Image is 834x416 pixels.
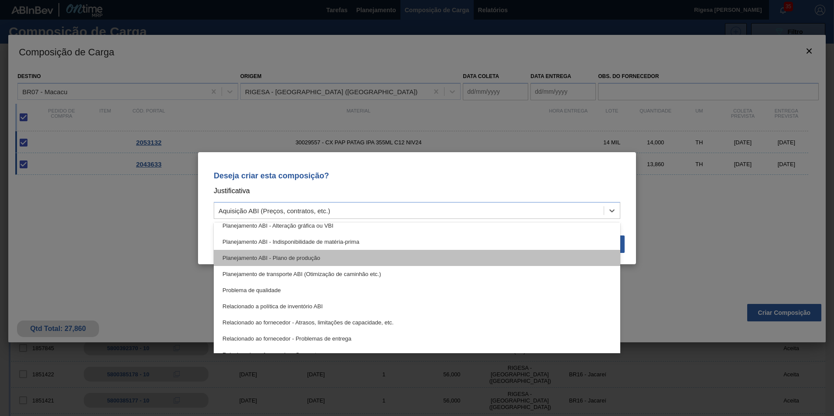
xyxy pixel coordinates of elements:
[214,298,620,314] div: Relacionado a política de inventório ABI
[214,250,620,266] div: Planejamento ABI - Plano de produção
[214,347,620,363] div: Relacionado ao fornecedor - Sem estoque
[214,282,620,298] div: Problema de qualidade
[214,266,620,282] div: Planejamento de transporte ABI (Otimização de caminhão etc.)
[214,234,620,250] div: Planejamento ABI - Indisponibilidade de matéria-prima
[214,314,620,331] div: Relacionado ao fornecedor - Atrasos, limitações de capacidade, etc.
[214,185,620,197] p: Justificativa
[214,171,620,180] p: Deseja criar esta composição?
[219,207,330,214] div: Aquisição ABI (Preços, contratos, etc.)
[214,218,620,234] div: Planejamento ABI - Alteração gráfica ou VBI
[214,331,620,347] div: Relacionado ao fornecedor - Problemas de entrega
